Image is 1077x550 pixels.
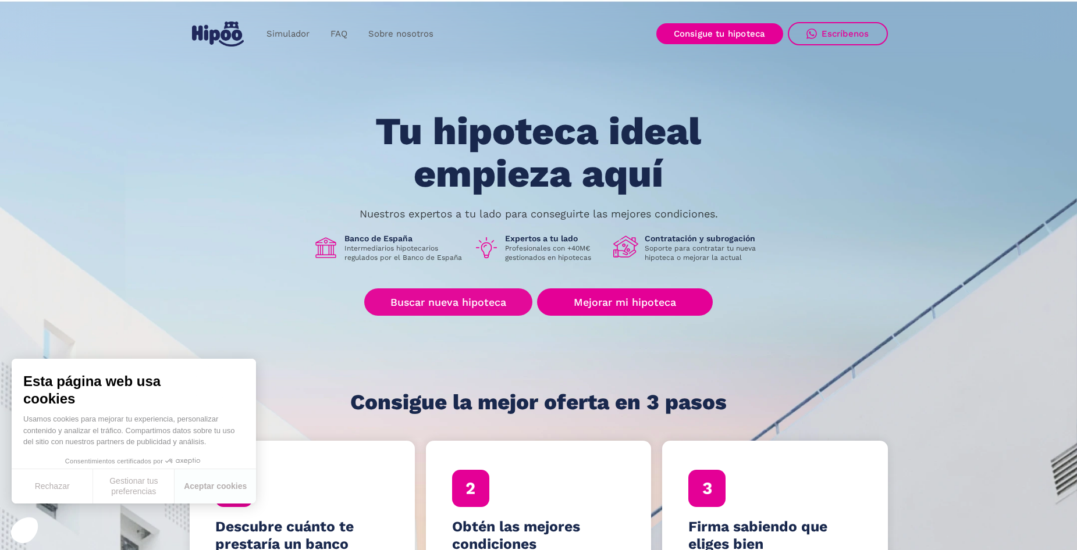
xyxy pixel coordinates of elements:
[822,28,869,39] div: Escríbenos
[318,110,759,195] h1: Tu hipoteca ideal empieza aquí
[360,209,718,219] p: Nuestros expertos a tu lado para conseguirte las mejores condiciones.
[190,17,247,51] a: home
[320,23,358,45] a: FAQ
[537,288,712,316] a: Mejorar mi hipoteca
[645,233,765,244] h1: Contratación y subrogación
[788,22,888,45] a: Escríbenos
[364,288,532,316] a: Buscar nueva hipoteca
[344,244,464,262] p: Intermediarios hipotecarios regulados por el Banco de España
[645,244,765,262] p: Soporte para contratar tu nueva hipoteca o mejorar la actual
[256,23,320,45] a: Simulador
[656,23,783,44] a: Consigue tu hipoteca
[505,233,604,244] h1: Expertos a tu lado
[344,233,464,244] h1: Banco de España
[350,391,727,414] h1: Consigue la mejor oferta en 3 pasos
[358,23,444,45] a: Sobre nosotros
[505,244,604,262] p: Profesionales con +40M€ gestionados en hipotecas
